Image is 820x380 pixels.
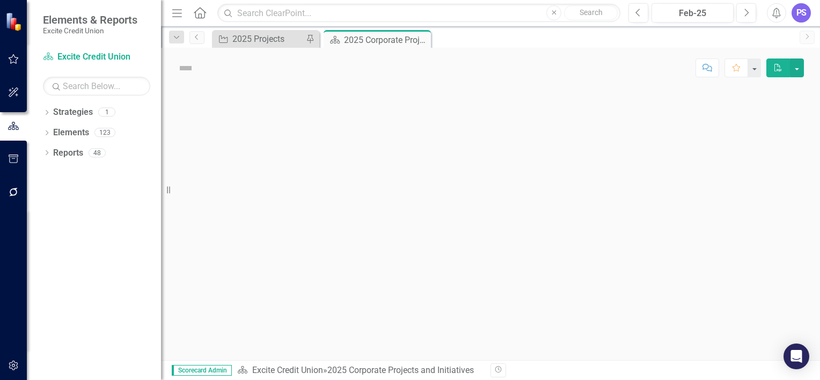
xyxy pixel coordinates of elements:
div: 2025 Projects [232,32,303,46]
small: Excite Credit Union [43,26,137,35]
div: 2025 Corporate Projects and Initiatives [327,365,474,375]
a: Elements [53,127,89,139]
img: ClearPoint Strategy [5,12,24,31]
button: Feb-25 [651,3,734,23]
span: Search [580,8,603,17]
span: Elements & Reports [43,13,137,26]
a: Strategies [53,106,93,119]
input: Search ClearPoint... [217,4,620,23]
a: Excite Credit Union [252,365,323,375]
span: Scorecard Admin [172,365,232,376]
div: 2025 Corporate Projects and Initiatives [344,33,428,47]
a: Excite Credit Union [43,51,150,63]
a: 2025 Projects [215,32,303,46]
div: 1 [98,108,115,117]
button: Search [564,5,618,20]
div: 48 [89,148,106,157]
button: PS [792,3,811,23]
div: » [237,364,482,377]
div: 123 [94,128,115,137]
img: Not Defined [177,60,194,77]
input: Search Below... [43,77,150,96]
div: Open Intercom Messenger [784,344,809,369]
div: Feb-25 [655,7,730,20]
a: Reports [53,147,83,159]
